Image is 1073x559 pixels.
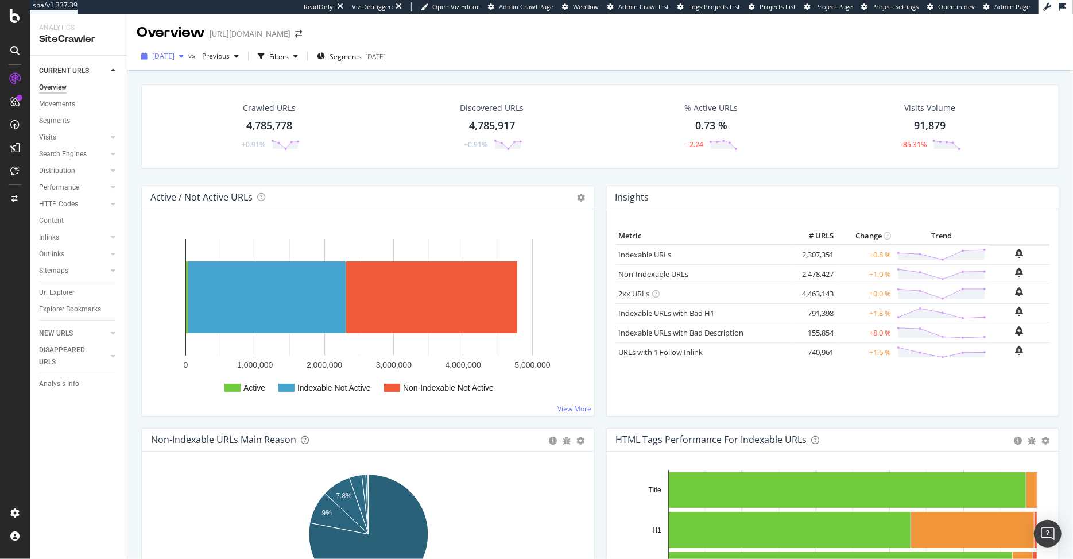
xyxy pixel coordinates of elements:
div: Analysis Info [39,378,79,390]
th: Trend [894,228,989,245]
td: +8.0 % [836,323,894,342]
div: -85.31% [901,140,927,149]
span: Webflow [573,2,599,11]
div: DISAPPEARED URLS [39,344,97,368]
span: 2025 Sep. 1st [152,51,175,61]
div: 4,785,917 [469,118,515,133]
text: 3,000,000 [376,360,412,369]
text: 1,000,000 [237,360,273,369]
a: Search Engines [39,148,107,160]
text: 2,000,000 [307,360,342,369]
div: Distribution [39,165,75,177]
div: Content [39,215,64,227]
div: HTTP Codes [39,198,78,210]
th: Change [836,228,894,245]
div: % Active URLs [684,102,738,114]
span: Project Settings [872,2,919,11]
a: View More [558,404,592,414]
div: bell-plus [1016,287,1024,296]
div: Movements [39,98,75,110]
div: [DATE] [365,52,386,61]
td: +1.6 % [836,342,894,362]
a: Logs Projects List [677,2,740,11]
td: +1.8 % [836,303,894,323]
div: Visits [39,132,56,144]
div: arrow-right-arrow-left [295,30,302,38]
a: Overview [39,82,119,94]
a: CURRENT URLS [39,65,107,77]
button: Filters [253,47,303,65]
div: Crawled URLs [243,102,296,114]
a: Admin Crawl Page [488,2,553,11]
a: Outlinks [39,248,107,260]
a: Project Page [804,2,853,11]
span: vs [188,51,197,60]
div: Discovered URLs [460,102,524,114]
svg: A chart. [151,228,585,407]
div: bug [563,437,571,445]
div: [URL][DOMAIN_NAME] [210,28,290,40]
span: Previous [197,51,230,61]
a: Project Settings [861,2,919,11]
div: Performance [39,182,79,194]
td: +1.0 % [836,264,894,284]
a: Url Explorer [39,287,119,299]
a: Admin Page [983,2,1030,11]
td: 740,961 [791,342,836,362]
a: Content [39,215,119,227]
span: Admin Page [994,2,1030,11]
div: HTML Tags Performance for Indexable URLs [616,434,807,445]
div: bell-plus [1016,249,1024,258]
div: Overview [137,23,205,43]
a: Distribution [39,165,107,177]
div: gear [1041,437,1049,445]
a: Indexable URLs with Bad Description [619,327,744,338]
div: circle-info [549,437,557,445]
div: Analytics [39,23,118,33]
div: Inlinks [39,232,59,244]
a: Open Viz Editor [421,2,479,11]
span: Admin Crawl List [618,2,669,11]
button: Segments[DATE] [312,47,390,65]
a: Explorer Bookmarks [39,303,119,315]
text: 0 [184,360,188,369]
td: 155,854 [791,323,836,342]
div: Sitemaps [39,265,68,277]
div: SiteCrawler [39,33,118,46]
div: bell-plus [1016,307,1024,316]
a: Segments [39,115,119,127]
div: -2.24 [687,140,703,149]
a: Admin Crawl List [607,2,669,11]
div: +0.91% [242,140,265,149]
a: Open in dev [927,2,975,11]
div: bell-plus [1016,346,1024,355]
th: Metric [616,228,791,245]
a: Indexable URLs with Bad H1 [619,308,715,318]
span: Segments [330,52,362,61]
span: Open in dev [938,2,975,11]
div: 91,879 [914,118,946,133]
h4: Active / Not Active URLs [150,190,253,205]
span: Logs Projects List [688,2,740,11]
text: 4,000,000 [446,360,481,369]
div: CURRENT URLS [39,65,89,77]
a: URLs with 1 Follow Inlink [619,347,703,357]
span: Admin Crawl Page [499,2,553,11]
text: Title [648,486,661,494]
div: Segments [39,115,70,127]
div: Viz Debugger: [352,2,393,11]
a: Projects List [749,2,796,11]
a: Visits [39,132,107,144]
button: [DATE] [137,47,188,65]
text: 5,000,000 [514,360,550,369]
div: ReadOnly: [304,2,335,11]
span: Open Viz Editor [432,2,479,11]
div: bell-plus [1016,268,1024,277]
div: gear [577,437,585,445]
i: Options [578,194,586,202]
a: Indexable URLs [619,249,672,260]
div: Search Engines [39,148,87,160]
span: Project Page [815,2,853,11]
td: 791,398 [791,303,836,323]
